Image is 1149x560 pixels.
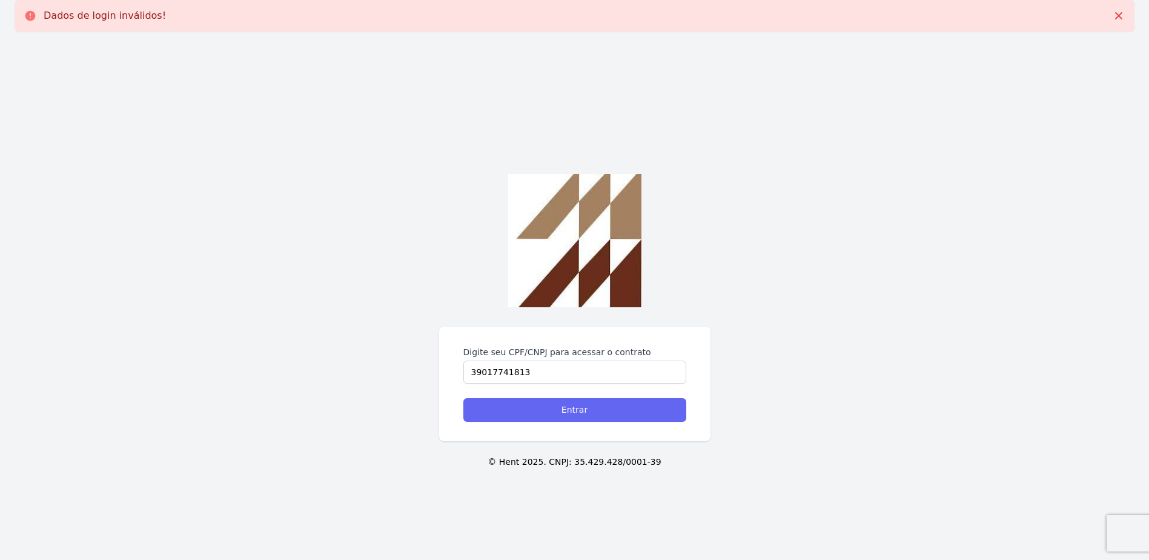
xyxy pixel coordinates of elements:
img: download.jpg [508,174,641,307]
input: Entrar [463,398,686,422]
p: © Hent 2025. CNPJ: 35.429.428/0001-39 [19,456,1130,468]
input: Digite seu CPF ou CNPJ [463,361,686,384]
p: Dados de login inválidos! [44,10,166,22]
label: Digite seu CPF/CNPJ para acessar o contrato [463,346,686,358]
